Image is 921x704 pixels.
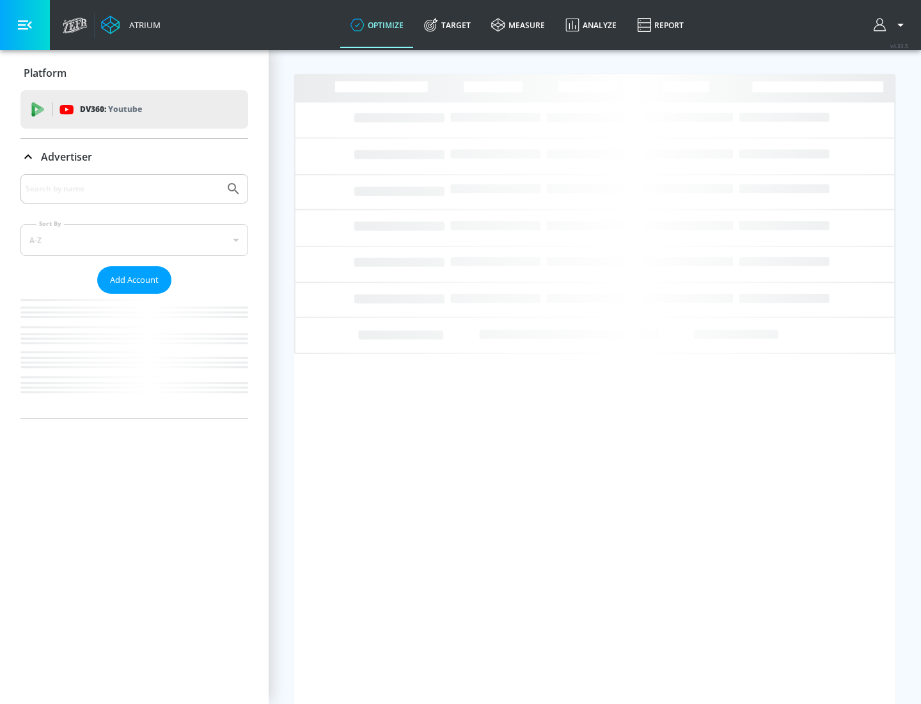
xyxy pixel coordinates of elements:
button: Add Account [97,266,171,294]
div: DV360: Youtube [20,90,248,129]
span: Add Account [110,273,159,287]
div: Advertiser [20,174,248,418]
label: Sort By [36,220,64,228]
a: optimize [340,2,414,48]
div: Platform [20,55,248,91]
div: Advertiser [20,139,248,175]
p: Youtube [108,102,142,116]
span: v 4.33.5 [890,42,908,49]
div: A-Z [20,224,248,256]
p: Advertiser [41,150,92,164]
a: measure [481,2,555,48]
a: Target [414,2,481,48]
nav: list of Advertiser [20,294,248,418]
p: DV360: [80,102,142,116]
a: Analyze [555,2,627,48]
p: Platform [24,66,67,80]
a: Report [627,2,694,48]
a: Atrium [101,15,161,35]
input: Search by name [26,180,219,197]
div: Atrium [124,19,161,31]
